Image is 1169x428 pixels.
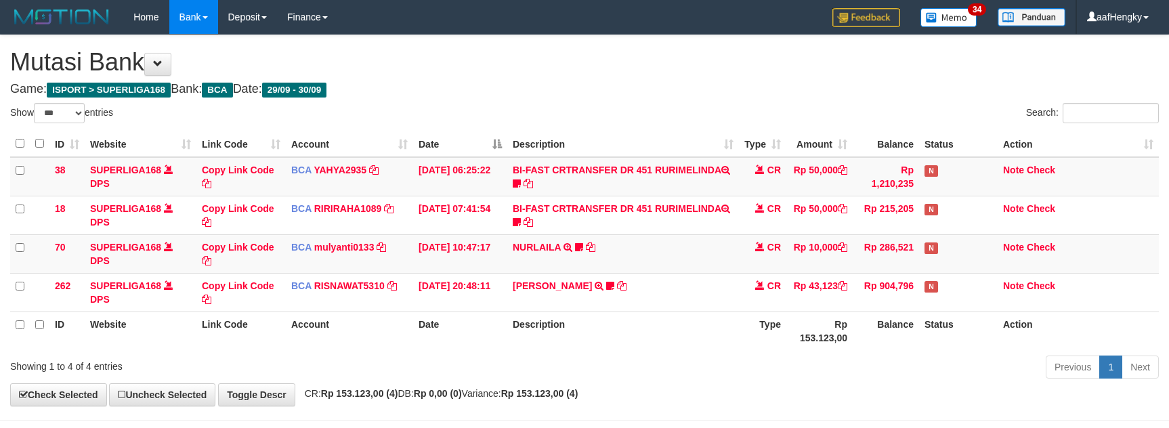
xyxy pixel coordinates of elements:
[47,83,171,98] span: ISPORT > SUPERLIGA168
[85,157,196,196] td: DPS
[413,273,507,312] td: [DATE] 20:48:11
[586,242,595,253] a: Copy NURLAILA to clipboard
[507,312,739,350] th: Description
[413,312,507,350] th: Date
[786,131,853,157] th: Amount: activate to sort column ascending
[85,196,196,234] td: DPS
[501,388,578,399] strong: Rp 153.123,00 (4)
[853,131,919,157] th: Balance
[85,312,196,350] th: Website
[1063,103,1159,123] input: Search:
[413,196,507,234] td: [DATE] 07:41:54
[739,312,786,350] th: Type
[1046,356,1100,379] a: Previous
[1003,203,1024,214] a: Note
[1003,280,1024,291] a: Note
[55,280,70,291] span: 262
[786,234,853,273] td: Rp 10,000
[507,196,739,234] td: BI-FAST CRTRANSFER DR 451 RURIMELINDA
[55,165,66,175] span: 38
[218,383,295,406] a: Toggle Descr
[414,388,462,399] strong: Rp 0,00 (0)
[1099,356,1122,379] a: 1
[786,273,853,312] td: Rp 43,123
[853,196,919,234] td: Rp 215,205
[314,280,385,291] a: RISNAWAT5310
[1027,165,1055,175] a: Check
[314,203,382,214] a: RIRIRAHA1089
[1027,203,1055,214] a: Check
[1003,242,1024,253] a: Note
[384,203,394,214] a: Copy RIRIRAHA1089 to clipboard
[291,280,312,291] span: BCA
[513,280,592,291] a: [PERSON_NAME]
[524,217,533,228] a: Copy BI-FAST CRTRANSFER DR 451 RURIMELINDA to clipboard
[838,165,847,175] a: Copy Rp 50,000 to clipboard
[838,242,847,253] a: Copy Rp 10,000 to clipboard
[924,204,938,215] span: Has Note
[524,178,533,189] a: Copy BI-FAST CRTRANSFER DR 451 RURIMELINDA to clipboard
[767,203,781,214] span: CR
[924,165,938,177] span: Has Note
[262,83,327,98] span: 29/09 - 30/09
[55,203,66,214] span: 18
[1122,356,1159,379] a: Next
[919,312,998,350] th: Status
[838,280,847,291] a: Copy Rp 43,123 to clipboard
[90,242,161,253] a: SUPERLIGA168
[507,157,739,196] td: BI-FAST CRTRANSFER DR 451 RURIMELINDA
[786,196,853,234] td: Rp 50,000
[1027,242,1055,253] a: Check
[55,242,66,253] span: 70
[196,312,286,350] th: Link Code
[85,234,196,273] td: DPS
[85,273,196,312] td: DPS
[513,242,561,253] a: NURLAILA
[853,312,919,350] th: Balance
[413,234,507,273] td: [DATE] 10:47:17
[10,103,113,123] label: Show entries
[832,8,900,27] img: Feedback.jpg
[838,203,847,214] a: Copy Rp 50,000 to clipboard
[291,203,312,214] span: BCA
[90,280,161,291] a: SUPERLIGA168
[1027,280,1055,291] a: Check
[1026,103,1159,123] label: Search:
[786,157,853,196] td: Rp 50,000
[202,165,274,189] a: Copy Link Code
[90,203,161,214] a: SUPERLIGA168
[286,312,413,350] th: Account
[49,131,85,157] th: ID: activate to sort column ascending
[413,157,507,196] td: [DATE] 06:25:22
[377,242,386,253] a: Copy mulyanti0133 to clipboard
[387,280,397,291] a: Copy RISNAWAT5310 to clipboard
[998,312,1159,350] th: Action
[924,242,938,254] span: Has Note
[853,234,919,273] td: Rp 286,521
[90,165,161,175] a: SUPERLIGA168
[968,3,986,16] span: 34
[10,383,107,406] a: Check Selected
[291,242,312,253] span: BCA
[202,280,274,305] a: Copy Link Code
[369,165,379,175] a: Copy YAHYA2935 to clipboard
[998,8,1065,26] img: panduan.png
[291,165,312,175] span: BCA
[202,242,274,266] a: Copy Link Code
[85,131,196,157] th: Website: activate to sort column ascending
[767,280,781,291] span: CR
[10,354,477,373] div: Showing 1 to 4 of 4 entries
[34,103,85,123] select: Showentries
[919,131,998,157] th: Status
[1003,165,1024,175] a: Note
[196,131,286,157] th: Link Code: activate to sort column ascending
[314,165,366,175] a: YAHYA2935
[767,242,781,253] span: CR
[109,383,215,406] a: Uncheck Selected
[413,131,507,157] th: Date: activate to sort column descending
[998,131,1159,157] th: Action: activate to sort column ascending
[10,49,1159,76] h1: Mutasi Bank
[10,83,1159,96] h4: Game: Bank: Date:
[202,203,274,228] a: Copy Link Code
[298,388,578,399] span: CR: DB: Variance:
